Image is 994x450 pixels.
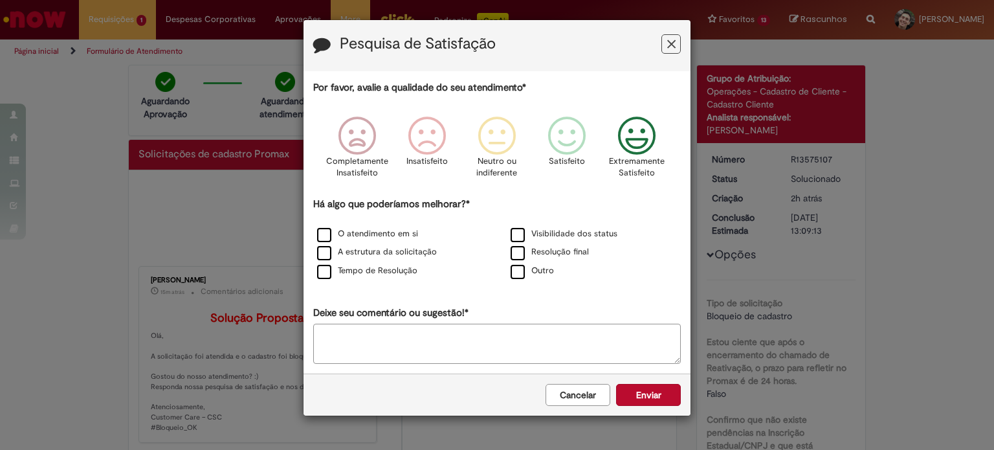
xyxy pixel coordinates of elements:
[313,81,526,95] label: Por favor, avalie a qualidade do seu atendimento*
[340,36,496,52] label: Pesquisa de Satisfação
[549,155,585,168] p: Satisfeito
[464,107,530,196] div: Neutro ou indiferente
[317,228,418,240] label: O atendimento em si
[313,197,681,281] div: Há algo que poderíamos melhorar?*
[604,107,670,196] div: Extremamente Satisfeito
[317,265,417,277] label: Tempo de Resolução
[546,384,610,406] button: Cancelar
[313,306,469,320] label: Deixe seu comentário ou sugestão!*
[534,107,600,196] div: Satisfeito
[326,155,388,179] p: Completamente Insatisfeito
[406,155,448,168] p: Insatisfeito
[474,155,520,179] p: Neutro ou indiferente
[609,155,665,179] p: Extremamente Satisfeito
[317,246,437,258] label: A estrutura da solicitação
[616,384,681,406] button: Enviar
[511,246,589,258] label: Resolução final
[511,228,617,240] label: Visibilidade dos status
[324,107,390,196] div: Completamente Insatisfeito
[511,265,554,277] label: Outro
[394,107,460,196] div: Insatisfeito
